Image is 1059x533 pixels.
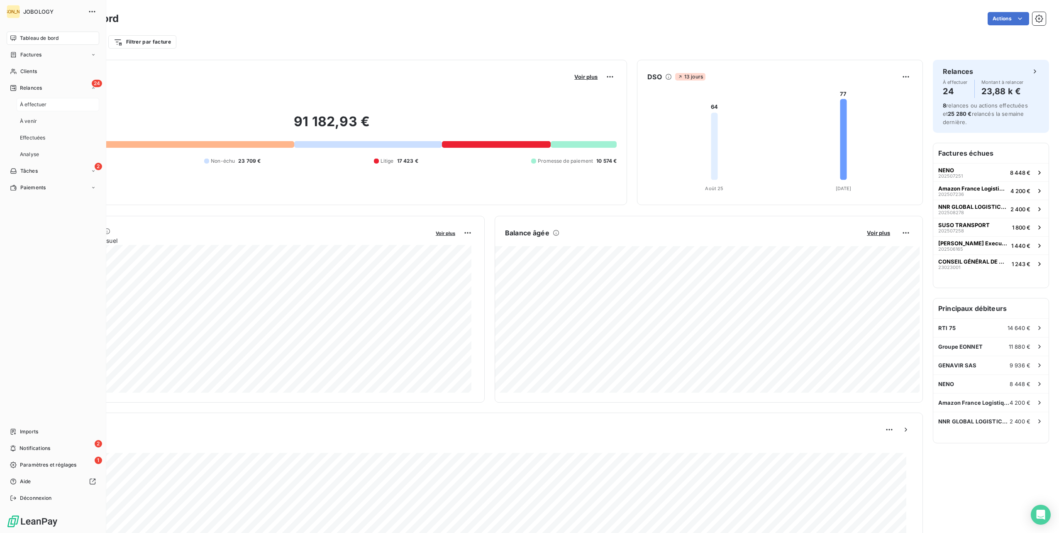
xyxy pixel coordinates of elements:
tspan: Août 25 [705,186,724,191]
span: Voir plus [867,230,890,236]
span: SUSO TRANSPORT [938,222,990,228]
span: Amazon France Logistique SAS [938,399,1010,406]
h6: Relances [943,66,973,76]
span: Promesse de paiement [538,157,593,165]
span: À effectuer [20,101,47,108]
span: Relances [20,84,42,92]
h2: 91 182,93 € [47,113,617,138]
span: 4 200 € [1010,399,1030,406]
span: relances ou actions effectuées et relancés la semaine dernière. [943,102,1028,125]
button: Voir plus [864,229,893,237]
span: Voir plus [574,73,598,80]
span: Effectuées [20,134,46,142]
button: Actions [988,12,1029,25]
span: 202508278 [938,210,964,215]
span: 9 936 € [1010,362,1030,369]
span: Notifications [20,445,50,452]
span: Clients [20,68,37,75]
span: NNR GLOBAL LOGISTICS [GEOGRAPHIC_DATA] [938,203,1007,210]
span: 8 448 € [1010,169,1030,176]
span: Analyse [20,151,39,158]
span: 13 jours [675,73,705,81]
span: À effectuer [943,80,968,85]
button: SUSO TRANSPORT2025072581 800 € [933,218,1049,236]
span: 23 709 € [238,157,261,165]
span: 4 200 € [1010,188,1030,194]
span: CONSEIL GÉNÉRAL DE MAYOTTE [938,258,1008,265]
img: Logo LeanPay [7,515,58,528]
span: 8 448 € [1010,381,1030,387]
span: 202507251 [938,174,963,178]
span: 23023001 [938,265,960,270]
span: Déconnexion [20,494,52,502]
h4: 23,88 k € [981,85,1024,98]
span: NENO [938,167,954,174]
span: 2 400 € [1010,206,1030,213]
span: Imports [20,428,38,435]
span: À venir [20,117,37,125]
span: Chiffre d'affaires mensuel [47,236,430,245]
h4: 24 [943,85,968,98]
span: Factures [20,51,41,59]
span: 1 440 € [1011,242,1030,249]
button: Voir plus [572,73,600,81]
span: Paiements [20,184,46,191]
span: 14 640 € [1008,325,1030,331]
button: Voir plus [433,229,458,237]
span: 1 243 € [1012,261,1030,267]
span: 1 800 € [1012,224,1030,231]
span: 11 880 € [1009,343,1030,350]
span: Litige [381,157,394,165]
span: 2 [95,440,102,447]
span: 24 [92,80,102,87]
button: CONSEIL GÉNÉRAL DE MAYOTTE230230011 243 € [933,254,1049,273]
span: Tâches [20,167,38,175]
span: NENO [938,381,954,387]
span: 1 [95,457,102,464]
span: Non-échu [211,157,235,165]
div: Open Intercom Messenger [1031,505,1051,525]
span: 2 [95,163,102,170]
span: 25 280 € [948,110,971,117]
span: RTI 75 [938,325,956,331]
span: 2 400 € [1010,418,1030,425]
span: JOBOLOGY [23,8,83,15]
span: 17 423 € [397,157,418,165]
span: Paramètres et réglages [20,461,76,469]
a: Aide [7,475,99,488]
span: 202507258 [938,228,964,233]
button: NNR GLOBAL LOGISTICS [GEOGRAPHIC_DATA]2025082782 400 € [933,200,1049,218]
span: 202507236 [938,192,964,197]
h6: Factures échues [933,143,1049,163]
span: 202506165 [938,247,963,252]
span: Voir plus [436,230,455,236]
span: Amazon France Logistique SAS [938,185,1007,192]
span: Groupe EONNET [938,343,983,350]
span: 8 [943,102,946,109]
span: Tableau de bord [20,34,59,42]
span: [PERSON_NAME] Executive search [938,240,1008,247]
div: [PERSON_NAME] [7,5,20,18]
span: Montant à relancer [981,80,1024,85]
button: Filtrer par facture [108,35,176,49]
h6: DSO [647,72,661,82]
span: GENAVIR SAS [938,362,977,369]
span: NNR GLOBAL LOGISTICS [GEOGRAPHIC_DATA] [938,418,1010,425]
button: Amazon France Logistique SAS2025072364 200 € [933,181,1049,200]
tspan: [DATE] [836,186,852,191]
button: NENO2025072518 448 € [933,163,1049,181]
span: 10 574 € [596,157,617,165]
h6: Principaux débiteurs [933,298,1049,318]
button: [PERSON_NAME] Executive search2025061651 440 € [933,236,1049,254]
h6: Balance âgée [505,228,549,238]
span: Aide [20,478,31,485]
